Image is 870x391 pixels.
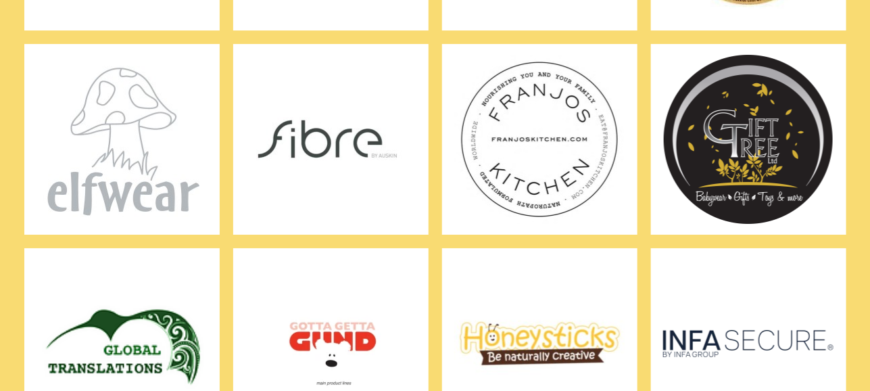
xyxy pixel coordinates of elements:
[37,55,207,224] img: Elfwear
[442,44,637,235] a: Franjos Kitchen
[233,44,429,235] a: Fibre by Auskin
[663,55,833,224] img: Gift Tree
[245,55,416,224] img: Fibre by Auskin
[651,44,846,235] a: Gift Tree
[454,55,625,224] img: Franjos Kitchen
[24,44,220,235] a: Elfwear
